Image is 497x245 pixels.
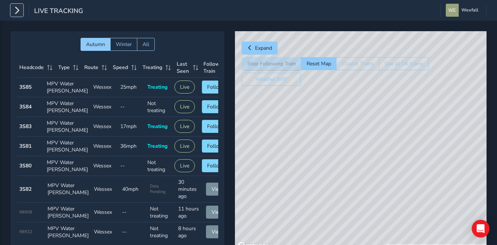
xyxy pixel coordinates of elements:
[174,81,195,94] button: Live
[147,143,167,150] span: Treating
[45,222,91,242] td: MPV Water [PERSON_NAME]
[120,222,148,242] td: --
[20,84,32,91] strong: 3S85
[206,206,229,219] button: View
[34,6,83,17] span: Live Tracking
[44,156,91,176] td: MPV Water [PERSON_NAME]
[207,103,224,110] span: Follow
[143,41,149,48] span: All
[176,222,204,242] td: 8 hours ago
[206,225,229,238] button: View
[147,203,176,222] td: Not treating
[91,117,118,137] td: Wessex
[255,45,272,52] span: Expand
[81,38,110,51] button: Autumn
[207,143,224,150] span: Follow
[20,186,32,193] strong: 3S82
[145,97,172,117] td: Not treating
[202,159,229,172] button: Follow
[202,81,229,94] button: Follow
[20,162,32,169] strong: 3S80
[44,78,91,97] td: MPV Water [PERSON_NAME]
[176,176,204,203] td: 30 minutes ago
[212,186,223,193] span: View
[207,162,224,169] span: Follow
[91,97,118,117] td: Wessex
[91,176,120,203] td: Wessex
[207,84,224,91] span: Follow
[118,78,145,97] td: 25mph
[176,203,204,222] td: 11 hours ago
[137,38,155,51] button: All
[120,176,148,203] td: 40mph
[301,57,336,70] button: Reset Map
[85,64,99,71] span: Route
[91,156,118,176] td: Wessex
[145,156,172,176] td: Not treating
[147,222,176,242] td: Not treating
[20,64,44,71] span: Headcode
[174,140,195,153] button: Live
[20,123,32,130] strong: 3S83
[147,84,167,91] span: Treating
[91,203,120,222] td: Wessex
[212,228,223,235] span: View
[174,159,195,172] button: Live
[242,42,278,55] button: Expand
[113,64,128,71] span: Speed
[20,103,32,110] strong: 3S84
[118,137,145,156] td: 36mph
[207,123,224,130] span: Follow
[379,57,429,70] button: See all UK trains
[336,57,379,70] button: Cluster Trains
[45,176,91,203] td: MPV Water [PERSON_NAME]
[91,222,120,242] td: Wessex
[174,120,195,133] button: Live
[206,183,229,196] button: View
[86,41,105,48] span: Autumn
[150,183,173,195] span: Data Pending
[20,143,32,150] strong: 3S81
[461,4,478,17] span: Wexfall
[118,117,145,137] td: 17mph
[91,78,118,97] td: Wessex
[174,100,195,113] button: Live
[20,229,33,235] span: 98922
[446,4,459,17] img: diamond-layout
[44,117,91,137] td: MPV Water [PERSON_NAME]
[143,64,163,71] span: Treating
[202,120,229,133] button: Follow
[242,73,301,86] button: Weather (off)
[446,4,481,17] button: Wexfall
[110,38,137,51] button: Winter
[91,137,118,156] td: Wessex
[120,203,148,222] td: --
[59,64,70,71] span: Type
[202,100,229,113] button: Follow
[212,209,223,216] span: View
[177,61,191,75] span: Last Seen
[116,41,132,48] span: Winter
[202,140,229,153] button: Follow
[118,156,145,176] td: --
[45,203,91,222] td: MPV Water [PERSON_NAME]
[44,97,91,117] td: MPV Water [PERSON_NAME]
[20,209,33,215] span: 98908
[118,97,145,117] td: --
[44,137,91,156] td: MPV Water [PERSON_NAME]
[147,123,167,130] span: Treating
[204,61,222,75] span: Follow Train
[472,220,490,238] div: Open Intercom Messenger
